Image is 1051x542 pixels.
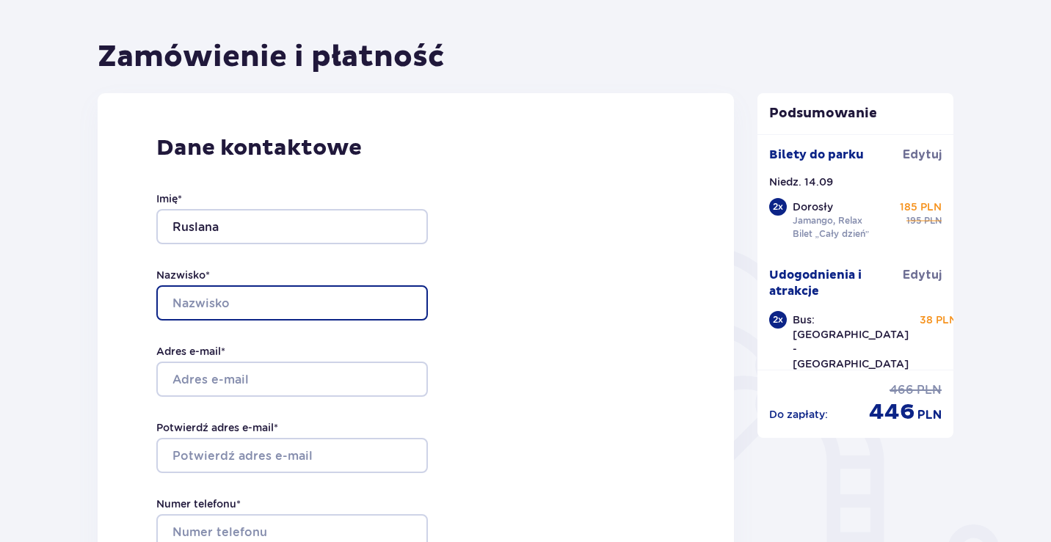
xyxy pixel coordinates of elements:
p: Bilet „Cały dzień” [793,227,870,241]
input: Imię [156,209,428,244]
p: 195 [906,214,921,227]
label: Adres e-mail * [156,344,225,359]
p: PLN [924,214,942,227]
label: Potwierdź adres e-mail * [156,420,278,435]
p: PLN [917,382,942,398]
p: Do zapłaty : [769,407,828,422]
p: PLN [917,407,942,423]
label: Nazwisko * [156,268,210,282]
p: Bilety do parku [769,147,864,163]
p: 38 PLN [920,312,957,327]
p: Jamango, Relax [793,214,862,227]
p: 185 PLN [900,199,942,214]
input: Nazwisko [156,285,428,321]
p: Niedz. 14.09 [769,175,833,189]
p: 466 [890,382,914,398]
label: Imię * [156,191,182,206]
label: Numer telefonu * [156,497,241,511]
div: 2 x [769,198,787,216]
p: Dorosły [793,199,833,214]
p: Bus: [GEOGRAPHIC_DATA] - [GEOGRAPHIC_DATA] - [GEOGRAPHIC_DATA] [793,312,909,400]
p: Udogodnienia i atrakcje [769,267,903,299]
input: Adres e-mail [156,362,428,397]
div: 2 x [769,311,787,329]
a: Edytuj [903,267,942,283]
p: Podsumowanie [757,105,954,122]
a: Edytuj [903,147,942,163]
p: Dane kontaktowe [156,134,675,162]
p: 446 [869,398,914,426]
input: Potwierdź adres e-mail [156,438,428,473]
h1: Zamówienie i płatność [98,39,445,76]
